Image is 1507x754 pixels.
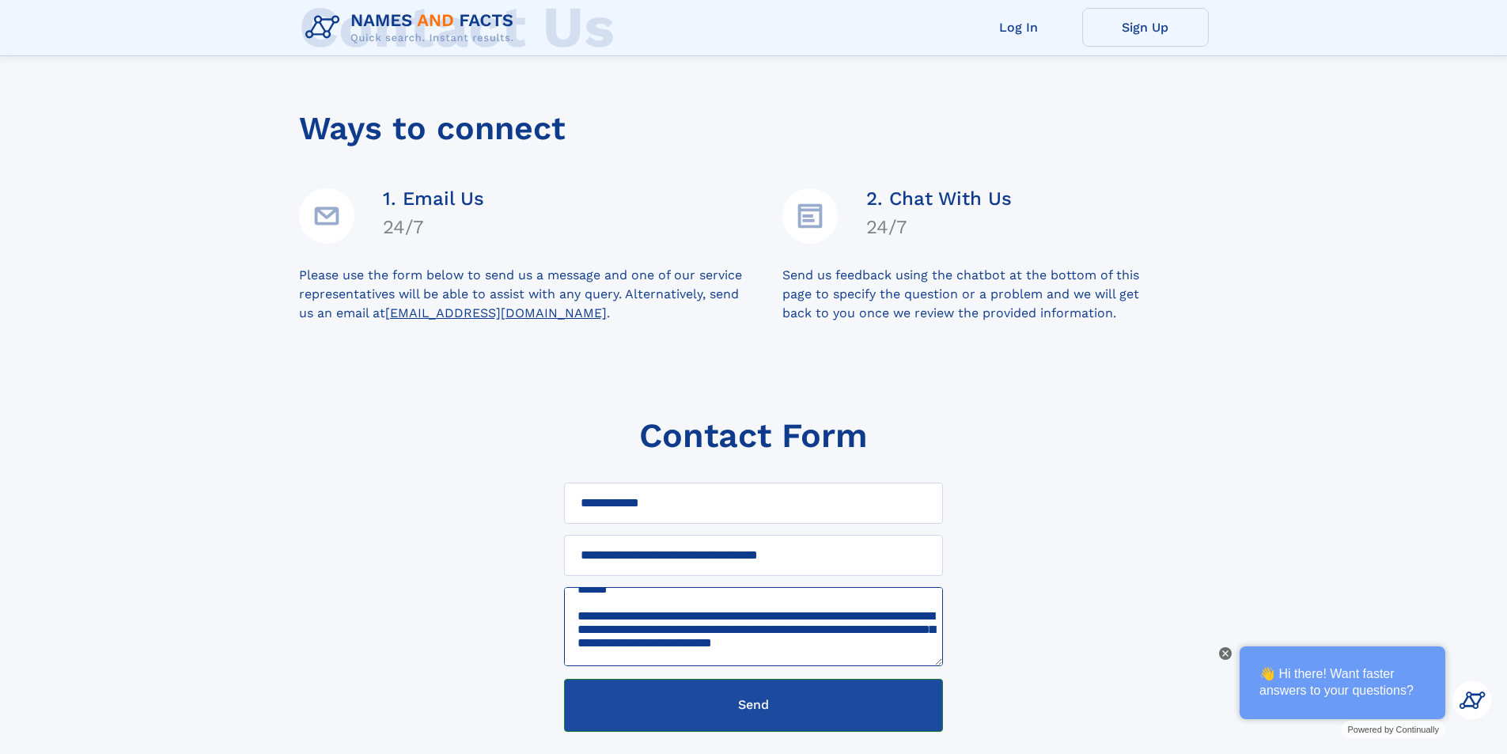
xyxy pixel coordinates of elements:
[299,88,1209,153] div: Ways to connect
[564,587,943,666] textarea: To enrich screen reader interactions, please activate Accessibility in Grammarly extension settings
[782,266,1209,323] div: Send us feedback using the chatbot at the bottom of this page to specify the question or a proble...
[1222,650,1229,657] img: Close
[1082,8,1209,47] a: Sign Up
[1240,646,1445,719] div: 👋 Hi there! Want faster answers to your questions?
[782,188,838,244] img: Details Icon
[866,188,1012,210] h4: 2. Chat With Us
[564,679,943,732] button: Send
[1341,721,1445,738] a: Powered by Continually
[866,216,1012,238] h4: 24/7
[383,216,484,238] h4: 24/7
[956,8,1082,47] a: Log In
[385,305,607,320] a: [EMAIL_ADDRESS][DOMAIN_NAME]
[299,6,527,49] img: Logo Names and Facts
[299,188,354,244] img: Email Address Icon
[383,188,484,210] h4: 1. Email Us
[1453,681,1491,719] img: Kevin
[639,416,868,455] h1: Contact Form
[1347,725,1439,734] span: Powered by Continually
[299,266,782,323] div: Please use the form below to send us a message and one of our service representatives will be abl...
